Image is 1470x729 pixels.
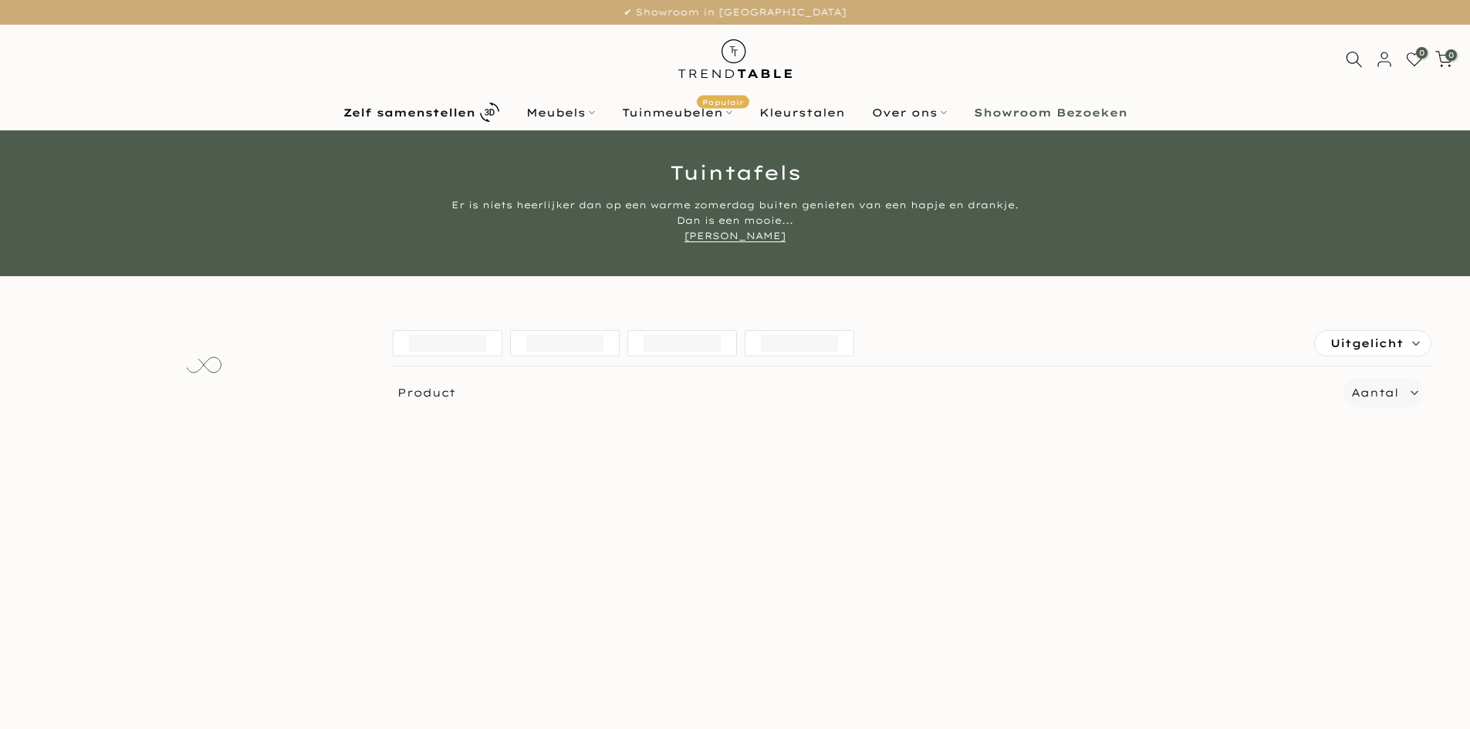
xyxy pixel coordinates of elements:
[512,103,608,122] a: Meubels
[1435,51,1452,68] a: 0
[343,107,475,118] b: Zelf samenstellen
[858,103,960,122] a: Over ons
[284,163,1187,182] h1: Tuintafels
[1351,383,1398,403] label: Aantal
[745,103,858,122] a: Kleurstalen
[329,99,512,126] a: Zelf samenstellen
[974,107,1127,118] b: Showroom Bezoeken
[667,25,803,93] img: trend-table
[387,378,1337,407] span: Product
[608,103,745,122] a: TuinmeubelenPopulair
[1330,331,1404,356] span: Uitgelicht
[960,103,1141,122] a: Showroom Bezoeken
[1315,331,1431,356] label: Uitgelicht
[19,4,1451,21] p: ✔ Showroom in [GEOGRAPHIC_DATA]
[1406,51,1423,68] a: 0
[684,230,786,242] a: [PERSON_NAME]
[446,197,1025,244] div: Er is niets heerlijker dan op een warme zomerdag buiten genieten van een hapje en drankje. Dan is...
[1445,49,1457,61] span: 0
[1416,47,1428,59] span: 0
[697,95,749,108] span: Populair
